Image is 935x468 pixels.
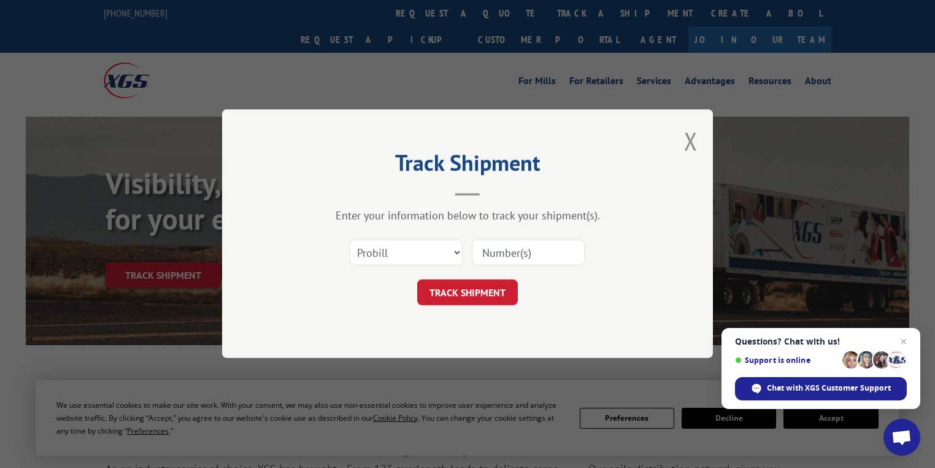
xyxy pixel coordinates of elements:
[472,240,585,266] input: Number(s)
[735,356,838,365] span: Support is online
[283,154,652,177] h2: Track Shipment
[684,125,698,157] button: Close modal
[283,209,652,223] div: Enter your information below to track your shipment(s).
[417,280,518,306] button: TRACK SHIPMENT
[735,377,907,400] span: Chat with XGS Customer Support
[883,419,920,456] a: Open chat
[735,337,907,346] span: Questions? Chat with us!
[767,383,891,394] span: Chat with XGS Customer Support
